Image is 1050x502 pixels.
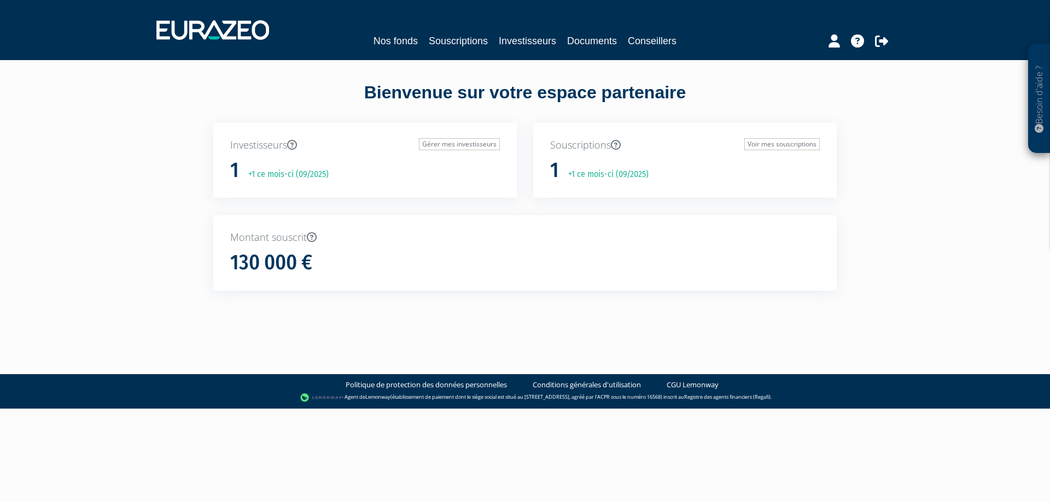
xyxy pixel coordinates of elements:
[744,138,820,150] a: Voir mes souscriptions
[533,380,641,390] a: Conditions générales d'utilisation
[365,393,390,400] a: Lemonway
[230,231,820,245] p: Montant souscrit
[561,168,649,181] p: +1 ce mois-ci (09/2025)
[230,159,239,182] h1: 1
[550,138,820,152] p: Souscriptions
[684,393,771,400] a: Registre des agents financiers (Regafi)
[230,138,500,152] p: Investisseurs
[205,80,845,123] div: Bienvenue sur votre espace partenaire
[241,168,329,181] p: +1 ce mois-ci (09/2025)
[300,392,342,403] img: logo-lemonway.png
[1033,50,1046,148] p: Besoin d'aide ?
[628,33,676,49] a: Conseillers
[667,380,719,390] a: CGU Lemonway
[429,33,488,49] a: Souscriptions
[550,159,559,182] h1: 1
[230,251,312,274] h1: 130 000 €
[11,392,1039,403] div: - Agent de (établissement de paiement dont le siège social est situé au [STREET_ADDRESS], agréé p...
[419,138,500,150] a: Gérer mes investisseurs
[374,33,418,49] a: Nos fonds
[499,33,556,49] a: Investisseurs
[346,380,507,390] a: Politique de protection des données personnelles
[156,20,269,40] img: 1732889491-logotype_eurazeo_blanc_rvb.png
[567,33,617,49] a: Documents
